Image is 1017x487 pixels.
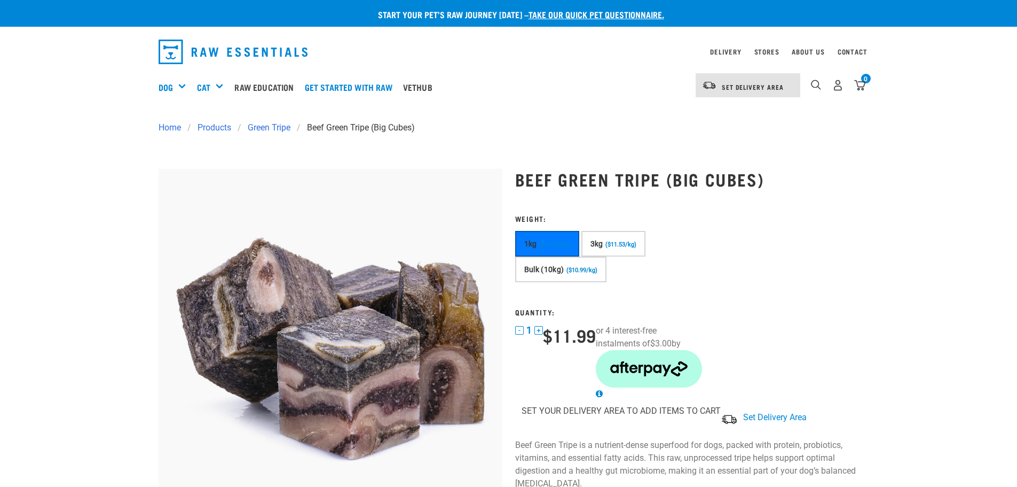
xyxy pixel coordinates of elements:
span: ($11.99/kg) [539,241,570,248]
div: or 4 interest-free instalments of by [596,324,702,400]
a: Vethub [400,66,440,109]
button: 1kg ($11.99/kg) [515,231,579,257]
a: Raw Education [232,66,302,109]
img: van-moving.png [702,81,716,90]
img: home-icon-1@2x.png [811,80,821,90]
h3: Weight: [515,214,702,222]
a: Contact [838,50,868,53]
span: ($10.99/kg) [566,267,597,274]
span: Bulk (10kg) [524,265,564,274]
img: user.png [832,80,843,91]
nav: dropdown navigation [150,35,868,68]
a: Products [191,121,238,134]
h3: Quantity: [515,308,702,316]
a: Delivery [710,50,741,53]
button: - [515,326,524,335]
span: 1 [526,324,532,336]
h1: Beef Green Tripe (Big Cubes) [515,169,859,189]
img: Afterpay [596,350,702,387]
span: ($11.53/kg) [605,241,636,248]
img: Raw Essentials Logo [159,40,308,64]
a: Home [159,121,187,134]
nav: breadcrumbs [159,121,859,134]
a: About Us [792,50,824,53]
span: 3kg [590,239,603,248]
img: van-moving.png [721,414,738,425]
a: Cat [197,81,210,94]
button: Bulk (10kg) ($10.99/kg) [515,257,606,282]
p: SET YOUR DELIVERY AREA TO ADD ITEMS TO CART [522,405,721,418]
a: Get started with Raw [302,66,400,109]
span: 1kg [524,239,537,248]
a: Dog [159,81,173,94]
div: $11.99 [543,326,596,345]
span: Set Delivery Area [722,85,784,89]
span: $3.00 [650,338,672,349]
span: Set Delivery Area [743,412,807,422]
button: + [534,326,543,335]
button: 3kg ($11.53/kg) [581,231,645,257]
img: home-icon@2x.png [854,80,865,91]
a: take our quick pet questionnaire. [529,12,664,17]
a: Green Tripe [241,121,297,134]
div: 0 [861,74,871,83]
a: Stores [754,50,779,53]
